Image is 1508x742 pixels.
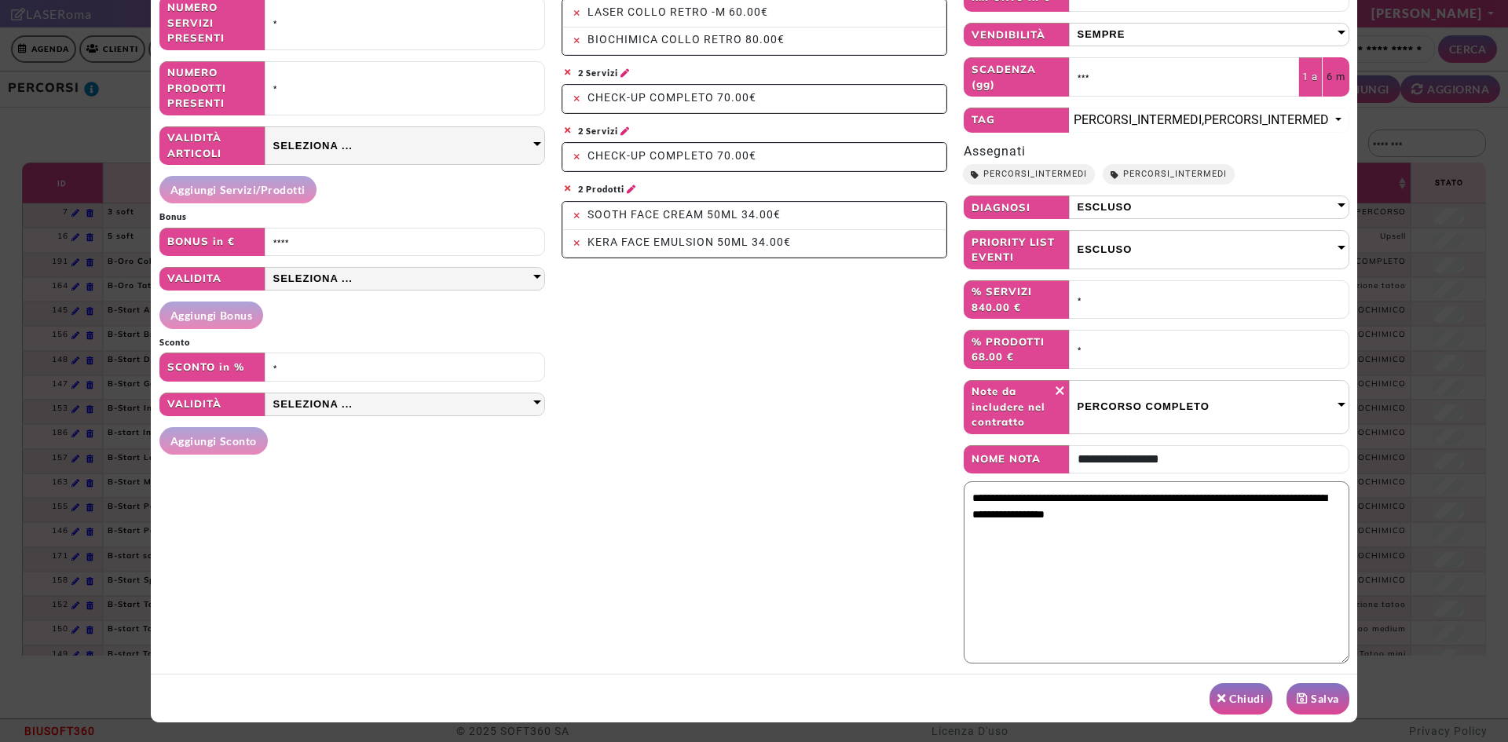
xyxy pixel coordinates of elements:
span: VALIDITÀ [159,393,265,416]
span: % PRODOTTI 68.00 € [964,330,1070,369]
span: Seleziona ... [273,396,353,413]
span: PERCORSI_INTERMEDI [963,164,1095,185]
span: SCONTO in % [159,353,265,382]
h4: Sconto [159,337,545,347]
span: 2 Servizi [578,68,618,78]
span: SOOTH FACE CREAM 50ML 34.00€ [587,207,781,225]
h3: Assegnati [964,144,1349,159]
span: PERCORSO COMPLETO [1078,398,1210,415]
span: NUMERO PRODOTTI PRESENTI [159,61,265,115]
span: 2 Servizi [578,126,618,136]
span: × [571,234,584,253]
span: Seleziona ... [273,137,353,155]
span: VALIDITÀ ARTICOLI [159,126,265,166]
span: Note da includere nel contratto [964,380,1070,434]
span: BONUS in € [159,228,265,257]
span: × [571,207,584,225]
span: Escluso [1078,199,1133,216]
span: 1 a [1298,57,1322,97]
span: CHECK-UP COMPLETO 70.00€ [587,90,756,108]
i: Modifica articoli [620,126,630,135]
span: × [1055,376,1066,404]
span: Escluso [1078,241,1133,258]
span: SCADENZA (gg) [964,57,1070,97]
span: × [571,90,584,108]
button: PERCORSI_INTERMEDI, PERCORSI_INTERMEDI [1069,108,1349,133]
span: DIAGNOSI [964,196,1070,219]
span: VALIDITA [159,267,265,291]
span: TAG [964,108,1070,133]
h4: Bonus [159,211,545,221]
span: CHECK-UP COMPLETO 70.00€ [587,148,756,166]
span: × [562,122,574,137]
span: 6 m [1322,57,1349,97]
span: % SERVIZI 840.00 € [964,280,1070,320]
span: KERA FACE EMULSION 50ML 34.00€ [587,234,791,253]
span: × [562,180,574,195]
span: × [571,148,584,166]
span: PERCORSI_INTERMEDI [1103,164,1235,185]
i: Modifica articoli [620,68,630,77]
span: 2 Prodotti [578,184,624,194]
span: PRIORITY LIST EVENTI [964,230,1070,269]
span: Seleziona ... [273,270,353,287]
span: × [562,64,574,79]
i: Modifica articoli [627,185,636,193]
span: NOME NOTA [964,445,1070,474]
